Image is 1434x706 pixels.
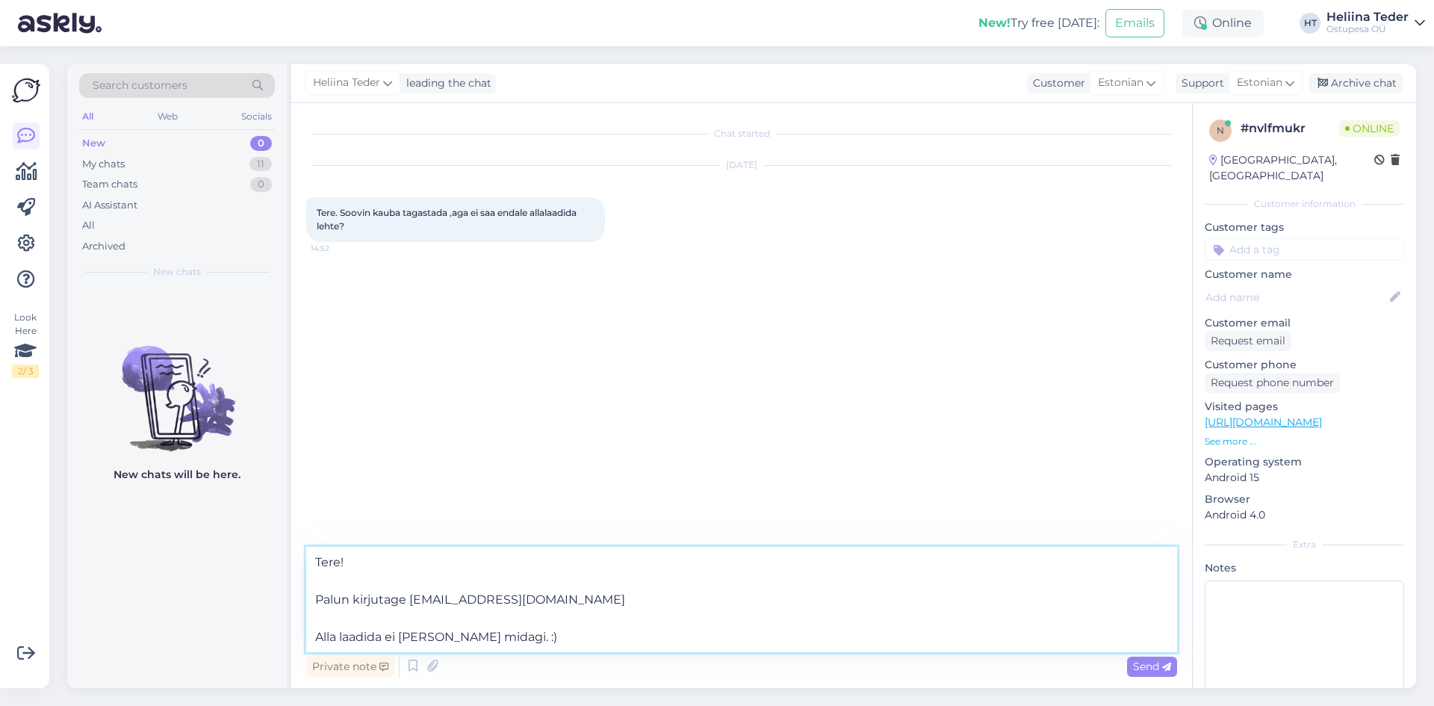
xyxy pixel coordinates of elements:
span: 14:52 [311,243,367,254]
div: Web [155,107,181,126]
div: [DATE] [306,158,1177,172]
a: Heliina TederOstupesa OÜ [1326,11,1425,35]
p: Android 4.0 [1205,507,1404,523]
div: Archived [82,239,125,254]
span: Tere. Soovin kauba tagastada ,aga ei saa endale allalaadida lehte? [317,207,579,232]
div: # nvlfmukr [1241,120,1339,137]
p: Customer name [1205,267,1404,282]
span: Estonian [1237,75,1282,91]
img: Askly Logo [12,76,40,105]
div: 2 / 3 [12,365,39,378]
div: Request email [1205,331,1291,351]
span: New chats [153,265,201,279]
textarea: Tere! Palun kirjutage [EMAIL_ADDRESS][DOMAIN_NAME] Alla laadida ei [PERSON_NAME] midagi. :) [306,547,1177,652]
p: See more ... [1205,435,1404,448]
div: Support [1176,75,1224,91]
div: Ostupesa OÜ [1326,23,1409,35]
p: Notes [1205,560,1404,576]
div: New [82,136,105,151]
div: Try free [DATE]: [978,14,1099,32]
div: 0 [250,136,272,151]
a: [URL][DOMAIN_NAME] [1205,415,1322,429]
div: AI Assistant [82,198,137,213]
div: 11 [249,157,272,172]
span: Search customers [93,78,187,93]
img: No chats [67,319,287,453]
span: n [1217,125,1224,136]
div: Customer [1027,75,1085,91]
span: Heliina Teder [313,75,380,91]
div: Customer information [1205,197,1404,211]
div: Heliina Teder [1326,11,1409,23]
p: Browser [1205,492,1404,507]
div: Look Here [12,311,39,378]
div: My chats [82,157,125,172]
p: Android 15 [1205,470,1404,486]
div: leading the chat [400,75,491,91]
div: Chat started [306,127,1177,140]
span: Estonian [1098,75,1143,91]
div: HT [1300,13,1320,34]
span: Online [1339,120,1400,137]
div: Online [1182,10,1264,37]
div: 0 [250,177,272,192]
p: Customer email [1205,315,1404,331]
span: Send [1133,660,1171,673]
p: New chats will be here. [114,467,240,483]
div: [GEOGRAPHIC_DATA], [GEOGRAPHIC_DATA] [1209,152,1374,184]
p: Customer tags [1205,220,1404,235]
div: Private note [306,657,394,677]
div: Extra [1205,538,1404,551]
p: Visited pages [1205,399,1404,415]
p: Customer phone [1205,357,1404,373]
div: Archive chat [1309,73,1403,93]
div: All [82,218,95,233]
div: Request phone number [1205,373,1340,393]
button: Emails [1105,9,1164,37]
b: New! [978,16,1011,30]
input: Add name [1205,289,1387,306]
div: Socials [238,107,275,126]
input: Add a tag [1205,238,1404,261]
p: Operating system [1205,454,1404,470]
div: All [79,107,96,126]
div: Team chats [82,177,137,192]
